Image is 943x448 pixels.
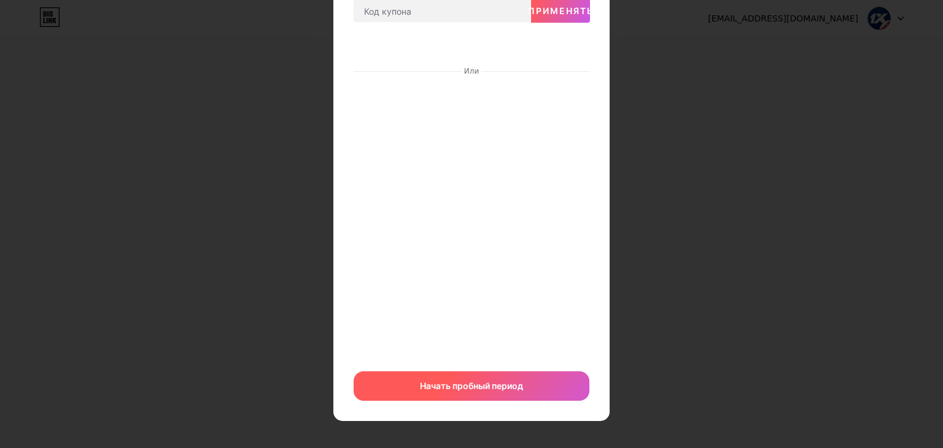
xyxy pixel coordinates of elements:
[464,67,479,75] font: Или
[420,380,523,391] font: Начать пробный период
[351,77,592,359] iframe: Защищенное окно для ввода платежных данных
[528,6,594,16] font: Применять
[354,33,589,63] iframe: Защищенное окно для кнопки оплаты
